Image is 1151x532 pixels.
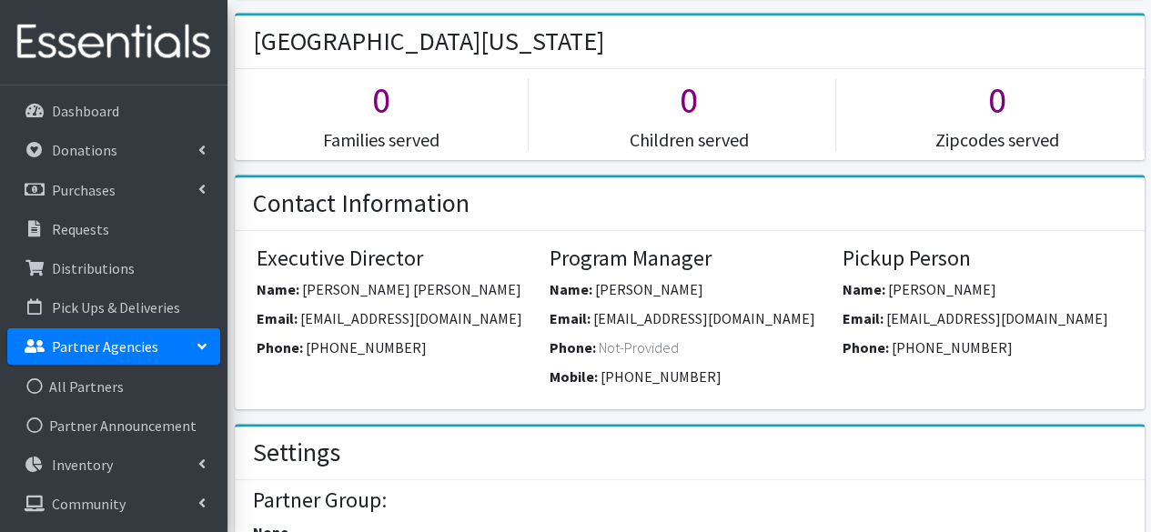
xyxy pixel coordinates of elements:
[257,336,303,358] label: Phone:
[52,141,117,159] p: Donations
[52,102,119,120] p: Dashboard
[542,129,835,151] h5: Children served
[52,181,116,199] p: Purchases
[7,368,220,405] a: All Partners
[843,307,883,329] label: Email:
[542,78,835,122] h1: 0
[257,307,298,329] label: Email:
[595,280,703,298] span: [PERSON_NAME]
[7,93,220,129] a: Dashboard
[843,336,889,358] label: Phone:
[235,78,528,122] h1: 0
[550,246,829,272] h4: Program Manager
[253,188,469,219] h2: Contact Information
[7,132,220,168] a: Donations
[257,246,536,272] h4: Executive Director
[7,172,220,208] a: Purchases
[253,487,1126,514] h4: Partner Group:
[253,437,340,468] h2: Settings
[850,129,1143,151] h5: Zipcodes served
[7,289,220,326] a: Pick Ups & Deliveries
[550,336,596,358] label: Phone:
[843,278,885,300] label: Name:
[886,309,1108,327] span: [EMAIL_ADDRESS][DOMAIN_NAME]
[7,486,220,522] a: Community
[7,12,220,73] img: HumanEssentials
[892,338,1013,356] span: [PHONE_NUMBER]
[550,366,598,387] label: Mobile:
[257,278,299,300] label: Name:
[593,309,815,327] span: [EMAIL_ADDRESS][DOMAIN_NAME]
[7,211,220,247] a: Requests
[52,259,135,277] p: Distributions
[300,309,522,327] span: [EMAIL_ADDRESS][DOMAIN_NAME]
[601,367,722,386] span: [PHONE_NUMBER]
[7,447,220,483] a: Inventory
[52,495,126,513] p: Community
[7,407,220,444] a: Partner Announcement
[306,338,427,356] span: [PHONE_NUMBER]
[550,307,591,329] label: Email:
[302,280,521,298] span: [PERSON_NAME] [PERSON_NAME]
[52,220,109,238] p: Requests
[850,78,1143,122] h1: 0
[843,246,1122,272] h4: Pickup Person
[599,338,679,356] span: Not-Provided
[888,280,996,298] span: [PERSON_NAME]
[7,250,220,286] a: Distributions
[253,26,604,57] h2: [GEOGRAPHIC_DATA][US_STATE]
[52,337,158,356] p: Partner Agencies
[235,129,528,151] h5: Families served
[52,298,180,316] p: Pick Ups & Deliveries
[550,278,592,300] label: Name:
[7,328,220,365] a: Partner Agencies
[52,456,113,474] p: Inventory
